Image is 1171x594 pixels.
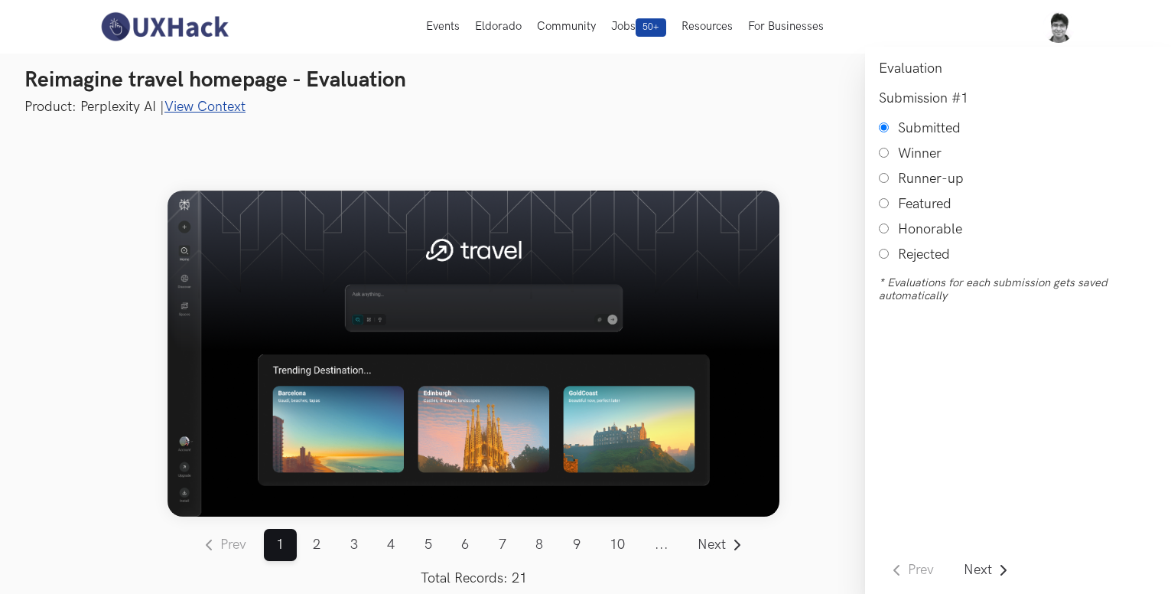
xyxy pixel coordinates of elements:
a: Go to next page [685,529,756,561]
a: View Context [164,99,246,115]
span: 50+ [636,18,666,37]
span: ... [642,529,681,561]
a: Page 2 [301,529,333,561]
label: Total Records: 21 [191,570,756,586]
nav: Drawer Pagination [879,554,1021,586]
nav: Pagination [191,529,756,586]
img: Your profile pic [1043,11,1075,43]
label: Honorable [898,221,962,237]
a: Page 10 [597,529,638,561]
a: Page 5 [412,529,445,561]
p: Product: Perplexity AI | [24,97,1147,116]
a: Page 1 [264,529,297,561]
h6: Submission #1 [879,90,1157,106]
span: Next [964,563,992,577]
h6: Evaluation [879,60,1157,77]
a: Go to next submission [951,554,1022,586]
a: Page 8 [523,529,556,561]
span: Next [698,538,727,552]
a: Page 9 [561,529,594,561]
a: Page 7 [486,529,519,561]
h3: Reimagine travel homepage - Evaluation [24,67,1147,93]
label: Featured [898,196,951,212]
label: Rejected [898,246,950,263]
label: * Evaluations for each submission gets saved automatically [879,276,1157,302]
a: Page 3 [338,529,371,561]
label: Submitted [898,120,961,136]
label: Winner [898,145,942,162]
img: UXHack-logo.png [96,11,233,43]
a: Page 6 [449,529,482,561]
label: Runner-up [898,171,964,187]
img: Submission Image [168,191,779,517]
a: Page 4 [375,529,408,561]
